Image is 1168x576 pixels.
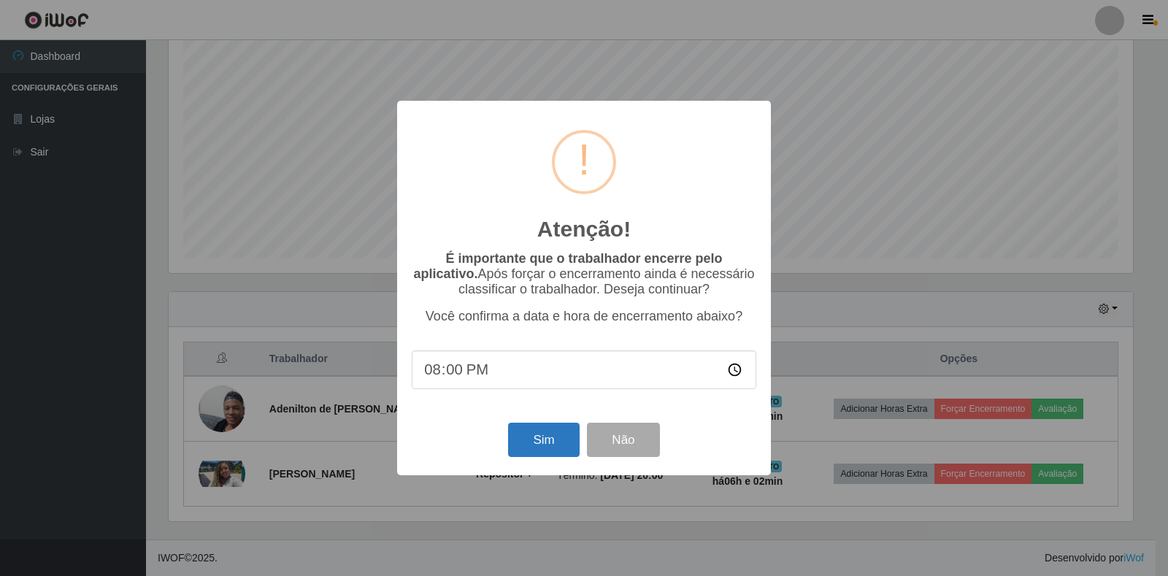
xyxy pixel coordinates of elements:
[412,251,756,297] p: Após forçar o encerramento ainda é necessário classificar o trabalhador. Deseja continuar?
[508,423,579,457] button: Sim
[537,216,631,242] h2: Atenção!
[412,309,756,324] p: Você confirma a data e hora de encerramento abaixo?
[413,251,722,281] b: É importante que o trabalhador encerre pelo aplicativo.
[587,423,659,457] button: Não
